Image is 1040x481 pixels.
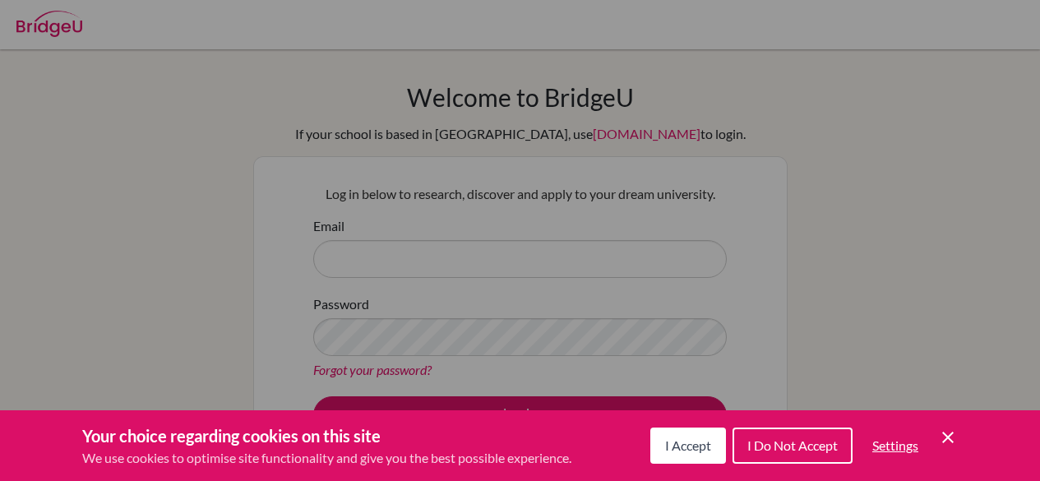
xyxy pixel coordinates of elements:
button: Settings [859,429,931,462]
span: I Do Not Accept [747,437,838,453]
span: I Accept [665,437,711,453]
button: I Accept [650,428,726,464]
button: Save and close [938,428,958,447]
span: Settings [872,437,918,453]
p: We use cookies to optimise site functionality and give you the best possible experience. [82,448,571,468]
button: I Do Not Accept [733,428,853,464]
h3: Your choice regarding cookies on this site [82,423,571,448]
